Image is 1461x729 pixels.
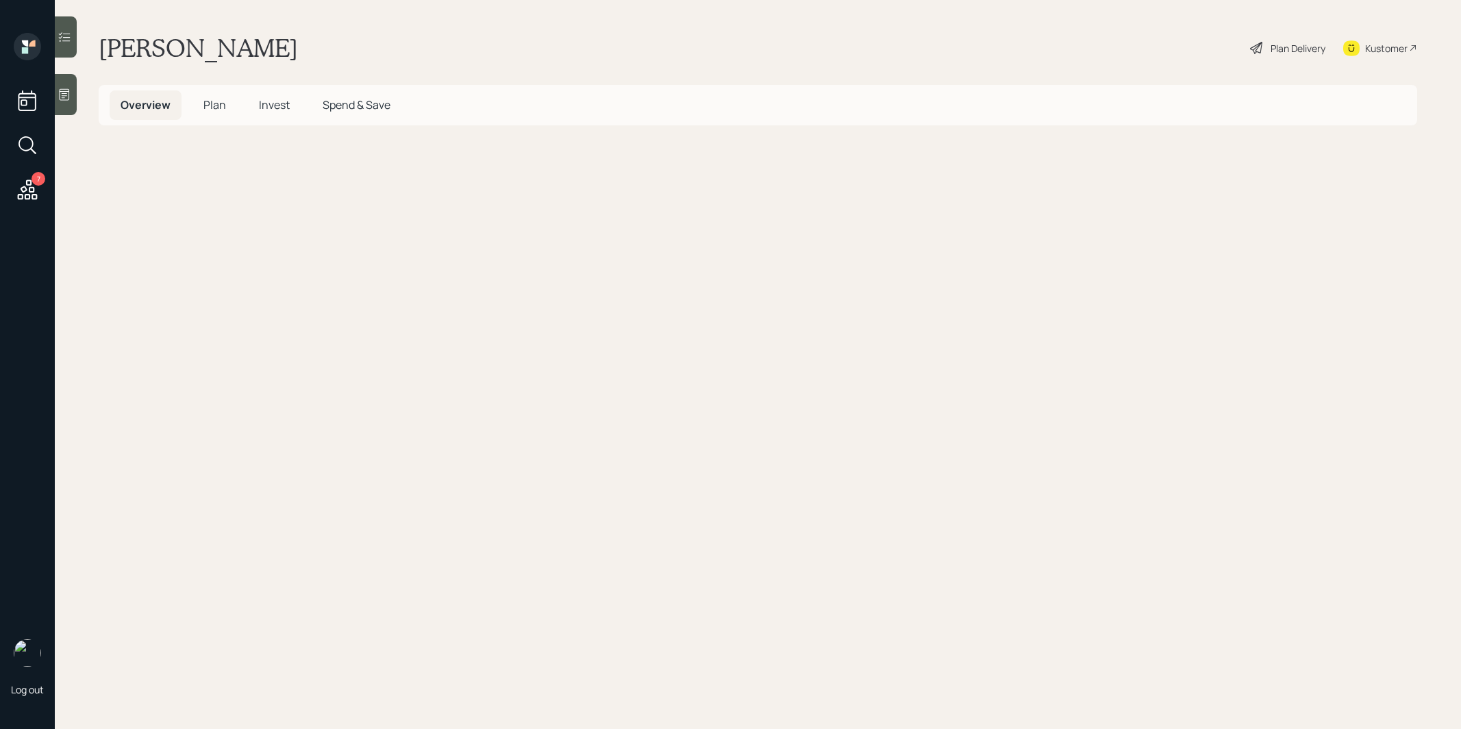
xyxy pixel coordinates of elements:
[1365,41,1408,55] div: Kustomer
[121,97,171,112] span: Overview
[323,97,390,112] span: Spend & Save
[14,639,41,667] img: treva-nostdahl-headshot.png
[99,33,298,63] h1: [PERSON_NAME]
[11,683,44,696] div: Log out
[203,97,226,112] span: Plan
[1271,41,1325,55] div: Plan Delivery
[259,97,290,112] span: Invest
[32,172,45,186] div: 7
